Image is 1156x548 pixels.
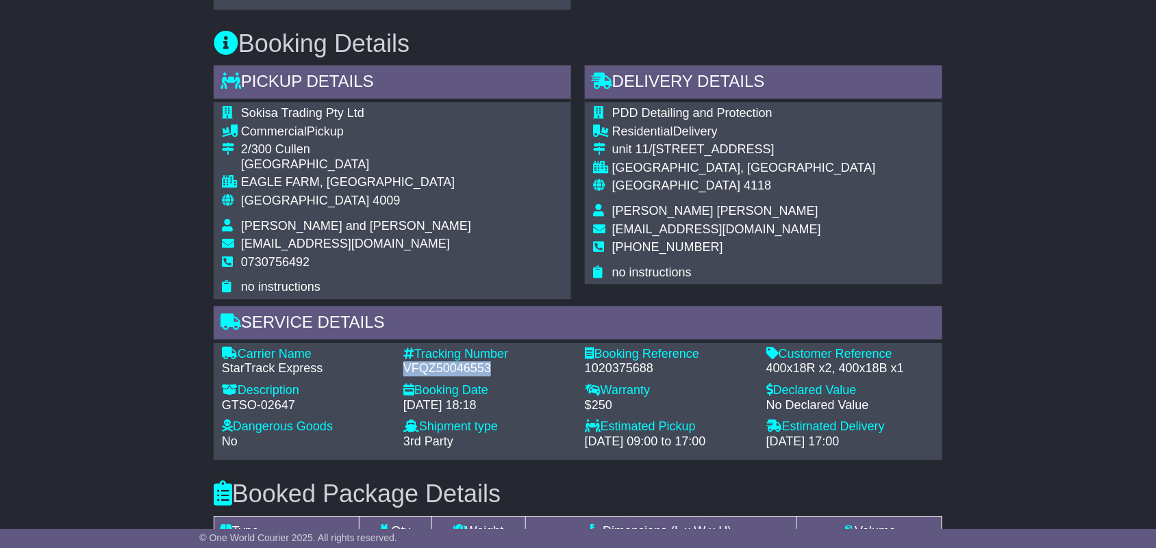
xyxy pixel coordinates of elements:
[612,161,876,176] div: [GEOGRAPHIC_DATA], [GEOGRAPHIC_DATA]
[222,398,390,413] div: GTSO-02647
[222,361,390,376] div: StarTrack Express
[766,434,934,449] div: [DATE] 17:00
[766,347,934,362] div: Customer Reference
[199,532,397,543] span: © One World Courier 2025. All rights reserved.
[612,240,723,254] span: [PHONE_NUMBER]
[766,383,934,398] div: Declared Value
[431,516,525,546] td: Weight
[612,106,772,120] span: PDD Detailing and Protection
[585,361,753,376] div: 1020375688
[373,194,400,207] span: 4009
[403,419,571,434] div: Shipment type
[214,480,942,508] h3: Booked Package Details
[241,219,471,233] span: [PERSON_NAME] and [PERSON_NAME]
[612,179,740,192] span: [GEOGRAPHIC_DATA]
[214,516,360,546] td: Type
[525,516,796,546] td: Dimensions (L x W x H)
[585,383,753,398] div: Warranty
[403,347,571,362] div: Tracking Number
[403,383,571,398] div: Booking Date
[241,106,364,120] span: Sokisa Trading Pty Ltd
[585,419,753,434] div: Estimated Pickup
[241,194,369,207] span: [GEOGRAPHIC_DATA]
[359,516,431,546] td: Qty.
[241,125,307,138] span: Commercial
[222,419,390,434] div: Dangerous Goods
[241,157,471,172] div: [GEOGRAPHIC_DATA]
[585,65,942,102] div: Delivery Details
[403,398,571,413] div: [DATE] 18:18
[612,265,692,279] span: no instructions
[222,347,390,362] div: Carrier Name
[612,204,818,218] span: [PERSON_NAME] [PERSON_NAME]
[241,142,471,157] div: 2/300 Cullen
[612,125,673,138] span: Residential
[403,361,571,376] div: VFQZ50046553
[585,398,753,413] div: $250
[766,398,934,413] div: No Declared Value
[241,125,471,140] div: Pickup
[612,222,821,236] span: [EMAIL_ADDRESS][DOMAIN_NAME]
[241,175,471,190] div: EAGLE FARM, [GEOGRAPHIC_DATA]
[241,237,450,250] span: [EMAIL_ADDRESS][DOMAIN_NAME]
[766,419,934,434] div: Estimated Delivery
[222,434,238,448] span: No
[222,383,390,398] div: Description
[214,65,571,102] div: Pickup Details
[403,434,453,448] span: 3rd Party
[797,516,942,546] td: Volume
[612,125,876,140] div: Delivery
[585,434,753,449] div: [DATE] 09:00 to 17:00
[612,142,876,157] div: unit 11/[STREET_ADDRESS]
[214,306,942,343] div: Service Details
[744,179,771,192] span: 4118
[241,280,321,293] span: no instructions
[214,30,942,57] h3: Booking Details
[766,361,934,376] div: 400x18R x2, 400x18B x1
[585,347,753,362] div: Booking Reference
[241,255,310,269] span: 0730756492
